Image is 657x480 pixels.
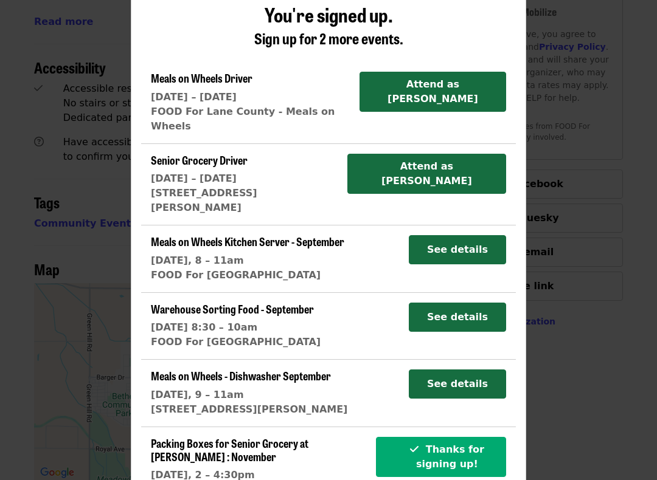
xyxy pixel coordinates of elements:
button: Attend as [PERSON_NAME] [347,154,506,194]
span: Packing Boxes for Senior Grocery at [PERSON_NAME] : November [151,435,308,464]
span: Meals on Wheels Driver [151,70,252,86]
button: See details [409,303,506,332]
span: Warehouse Sorting Food - September [151,301,314,317]
a: See details [409,244,506,255]
div: FOOD For [GEOGRAPHIC_DATA] [151,335,321,349]
div: [DATE], 8 – 11am [151,253,344,268]
i: check icon [410,444,419,455]
span: Meals on Wheels - Dishwasher September [151,368,331,383]
a: Meals on Wheels Driver[DATE] – [DATE]FOOD For Lane County - Meals on Wheels [151,72,350,134]
div: [DATE], 9 – 11am [151,388,347,402]
a: Senior Grocery Driver[DATE] – [DATE][STREET_ADDRESS][PERSON_NAME] [151,154,338,216]
button: See details [409,235,506,264]
a: See details [409,311,506,323]
button: Attend as [PERSON_NAME] [360,72,506,112]
span: Meals on Wheels Kitchen Server - September [151,233,344,249]
span: Sign up for 2 more events. [254,27,403,49]
div: [STREET_ADDRESS][PERSON_NAME] [151,186,338,215]
div: [STREET_ADDRESS][PERSON_NAME] [151,402,347,417]
a: Warehouse Sorting Food - September[DATE] 8:30 – 10amFOOD For [GEOGRAPHIC_DATA] [151,303,321,350]
span: Senior Grocery Driver [151,152,248,168]
button: See details [409,369,506,399]
a: Meals on Wheels - Dishwasher September[DATE], 9 – 11am[STREET_ADDRESS][PERSON_NAME] [151,369,347,417]
div: [DATE] – [DATE] [151,171,338,186]
div: FOOD For Lane County - Meals on Wheels [151,105,350,134]
div: [DATE] – [DATE] [151,90,350,105]
a: See details [409,378,506,389]
div: FOOD For [GEOGRAPHIC_DATA] [151,268,344,283]
button: Thanks for signing up! [376,437,506,477]
a: Meals on Wheels Kitchen Server - September[DATE], 8 – 11amFOOD For [GEOGRAPHIC_DATA] [151,235,344,283]
div: [DATE] 8:30 – 10am [151,320,321,335]
span: Thanks for signing up! [416,444,484,470]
